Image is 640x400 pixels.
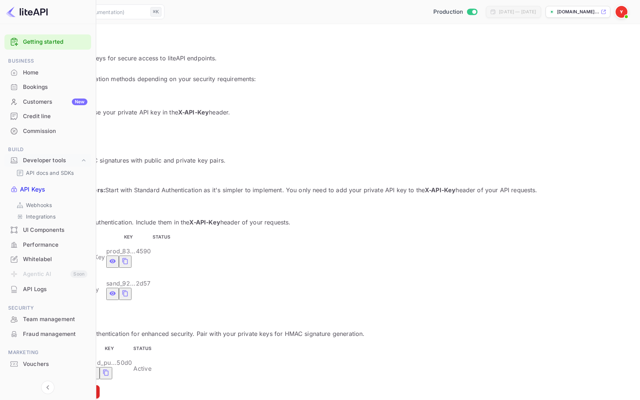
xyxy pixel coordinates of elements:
[4,223,91,237] a: UI Components
[87,359,132,366] span: prod_pu...50d0
[499,9,536,15] div: [DATE] — [DATE]
[4,282,91,297] div: API Logs
[4,109,91,123] a: Credit line
[26,213,56,220] p: Integrations
[178,109,209,116] strong: X-API-Key
[616,6,627,18] img: Yandex
[23,241,87,249] div: Performance
[16,201,85,209] a: Webhooks
[26,201,52,209] p: Webhooks
[23,255,87,264] div: Whitelabel
[557,9,599,15] p: [DOMAIN_NAME]...
[4,357,91,371] a: Vouchers
[9,315,631,320] h6: Public API Keys
[4,124,91,139] div: Commission
[4,80,91,94] a: Bookings
[10,179,90,200] a: API Keys
[4,34,91,50] div: Getting started
[4,252,91,266] a: Whitelabel
[23,112,87,121] div: Credit line
[152,233,178,241] th: STATUS
[150,7,161,17] div: ⌘K
[9,39,631,48] p: API Keys
[106,233,151,241] th: KEY
[23,285,87,294] div: API Logs
[41,381,54,394] button: Collapse navigation
[16,169,85,177] a: API docs and SDKs
[9,74,631,83] p: LiteAPI supports two authentication methods depending on your security requirements:
[26,169,74,177] p: API docs and SDKs
[4,66,91,80] div: Home
[4,154,91,167] div: Developer tools
[4,124,91,138] a: Commission
[189,219,220,226] strong: X-API-Key
[9,54,631,63] p: Create and manage your API keys for secure access to liteAPI endpoints.
[106,280,151,287] span: sand_92...2d57
[9,204,631,209] h6: Private API Keys
[13,200,88,210] div: Webhooks
[9,156,631,165] p: Enhanced security using HMAC signatures with public and private key pairs.
[4,282,91,296] a: API Logs
[4,146,91,154] span: Build
[9,218,631,227] p: Use these keys for Standard Authentication. Include them in the header of your requests.
[425,186,456,194] strong: X-API-Key
[4,312,91,326] a: Team management
[23,226,87,234] div: UI Components
[4,349,91,357] span: Marketing
[23,38,87,46] a: Getting started
[13,167,88,178] div: API docs and SDKs
[23,83,87,91] div: Bookings
[23,156,80,165] div: Developer tools
[87,345,133,352] th: KEY
[4,109,91,124] div: Credit line
[9,93,631,99] h6: 📋 Standard Authentication
[20,185,45,194] p: API Keys
[23,330,87,339] div: Fraud management
[23,315,87,324] div: Team management
[6,6,48,18] img: LiteAPI logo
[4,95,91,109] a: CustomersNew
[4,238,91,251] a: Performance
[4,327,91,341] a: Fraud management
[433,8,463,16] span: Production
[133,345,159,352] th: STATUS
[9,108,631,117] p: Simple and straightforward. Use your private API key in the header.
[4,238,91,252] div: Performance
[4,312,91,327] div: Team management
[106,247,151,255] span: prod_83...4590
[4,57,91,65] span: Business
[23,127,87,136] div: Commission
[4,252,91,267] div: Whitelabel
[23,360,87,369] div: Vouchers
[133,364,151,373] div: Active
[13,211,88,222] div: Integrations
[23,98,87,106] div: Customers
[4,304,91,312] span: Security
[4,66,91,79] a: Home
[430,8,480,16] div: Switch to Sandbox mode
[9,141,631,147] h6: 🔒 Secure Authentication
[9,329,631,338] p: Use these keys with Secure Authentication for enhanced security. Pair with your private keys for ...
[23,69,87,77] div: Home
[16,213,85,220] a: Integrations
[72,99,87,105] div: New
[9,186,631,194] p: 💡 Start with Standard Authentication as it's simpler to implement. You only need to add your priv...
